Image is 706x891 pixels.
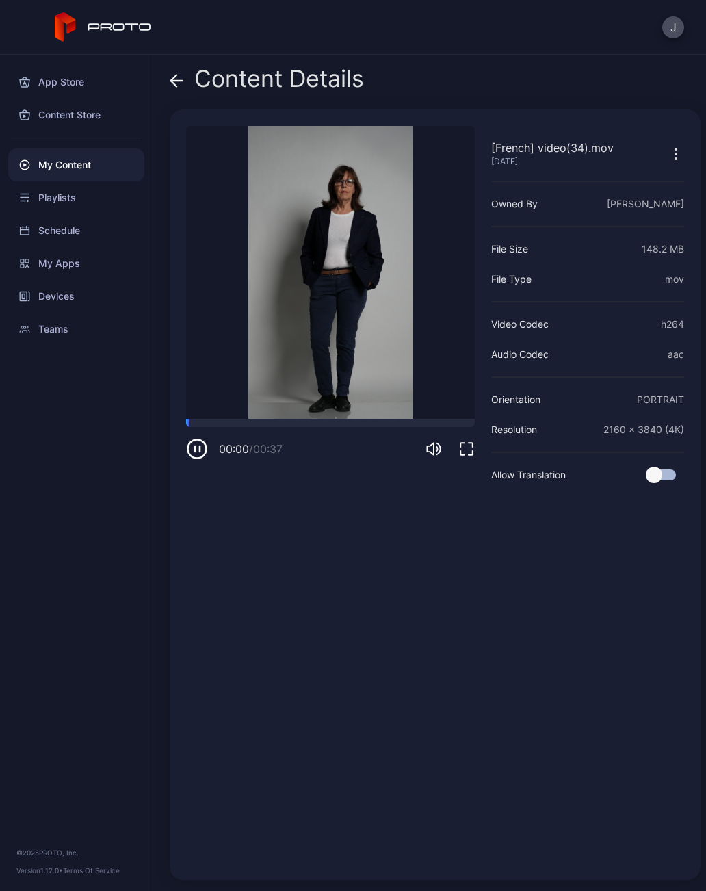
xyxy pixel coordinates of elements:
div: 00:00 [219,441,283,457]
a: My Content [8,148,144,181]
div: © 2025 PROTO, Inc. [16,847,136,858]
button: J [662,16,684,38]
a: Playlists [8,181,144,214]
div: mov [665,271,684,287]
a: App Store [8,66,144,99]
div: PORTRAIT [637,391,684,408]
a: Terms Of Service [63,866,120,875]
div: h264 [661,316,684,333]
a: Schedule [8,214,144,247]
div: File Size [491,241,528,257]
div: [DATE] [491,156,614,167]
div: 2160 x 3840 (4K) [603,422,684,438]
div: File Type [491,271,532,287]
div: 148.2 MB [642,241,684,257]
div: Allow Translation [491,467,566,483]
div: Orientation [491,391,540,408]
div: Content Details [170,66,364,99]
a: Teams [8,313,144,346]
div: Owned By [491,196,538,212]
div: [French] video(34).mov [491,140,614,156]
div: Audio Codec [491,346,549,363]
div: aac [668,346,684,363]
video: Sorry, your browser doesn‘t support embedded videos [186,126,475,419]
div: Resolution [491,422,537,438]
div: Video Codec [491,316,549,333]
span: Version 1.12.0 • [16,866,63,875]
a: Content Store [8,99,144,131]
a: Devices [8,280,144,313]
div: [PERSON_NAME] [607,196,684,212]
span: / 00:37 [249,442,283,456]
a: My Apps [8,247,144,280]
